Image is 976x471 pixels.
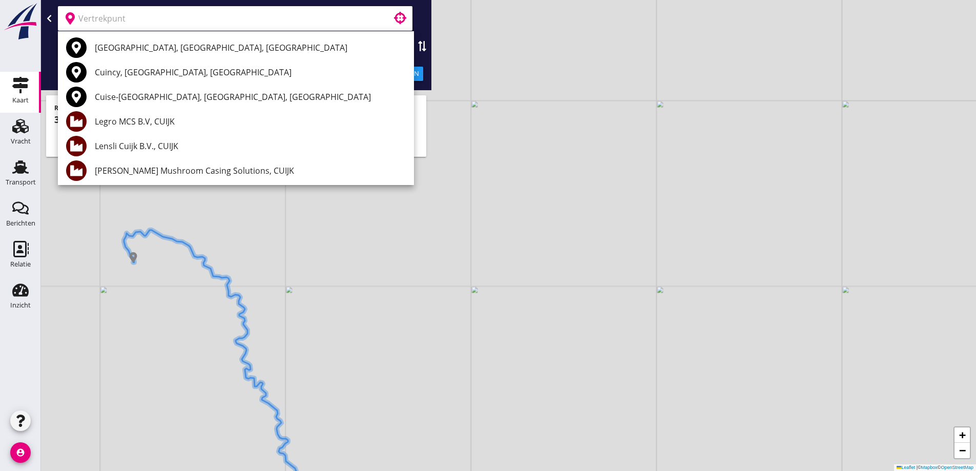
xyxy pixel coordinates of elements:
a: Leaflet [897,465,915,470]
input: Vertrekpunt [78,10,378,27]
div: Legro MCS B.V, CUIJK [95,115,406,128]
div: Inzicht [10,302,31,309]
span: − [959,444,966,457]
strong: Route type [54,104,88,112]
div: © © [894,464,976,471]
div: [PERSON_NAME] Mushroom Casing Solutions, CUIJK [95,165,406,177]
div: Cuincy, [GEOGRAPHIC_DATA], [GEOGRAPHIC_DATA] [95,66,406,78]
div: Berichten [6,220,35,227]
i: account_circle [10,442,31,463]
span: + [959,428,966,441]
img: logo-small.a267ee39.svg [2,3,39,40]
div: Kaart [12,97,29,104]
div: Relatie [10,261,31,268]
span: | [917,465,918,470]
div: Transport [6,179,36,186]
div: Cuise-[GEOGRAPHIC_DATA], [GEOGRAPHIC_DATA], [GEOGRAPHIC_DATA] [95,91,406,103]
div: Vracht [11,138,31,145]
a: Zoom out [954,443,970,458]
div: dagen uur (305 km) [54,113,418,127]
strong: 3 [54,113,59,126]
a: OpenStreetMap [941,465,973,470]
div: Lensli Cuijk B.V., CUIJK [95,140,406,152]
a: Zoom in [954,427,970,443]
div: [GEOGRAPHIC_DATA], [GEOGRAPHIC_DATA], [GEOGRAPHIC_DATA] [95,42,406,54]
img: Marker [128,252,138,262]
a: Mapbox [921,465,938,470]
